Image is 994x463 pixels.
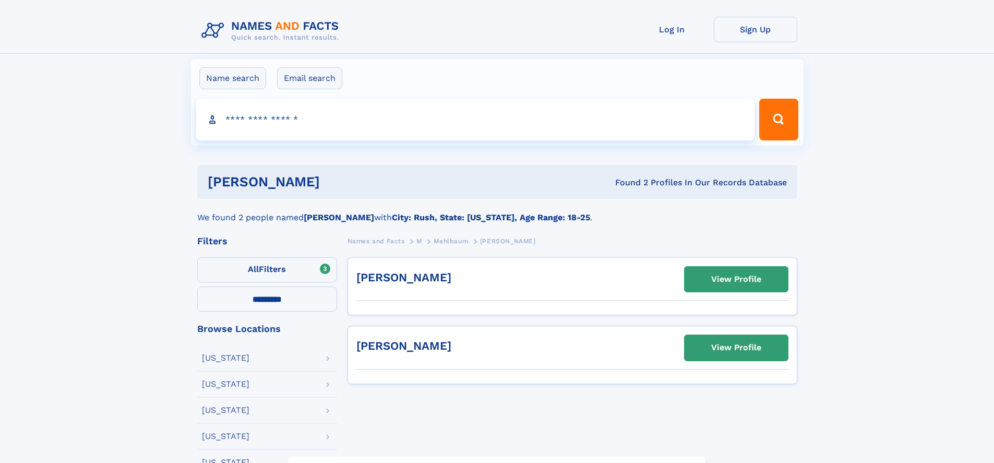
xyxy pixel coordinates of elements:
a: Names and Facts [348,234,405,247]
div: Browse Locations [197,324,337,334]
a: View Profile [685,267,788,292]
label: Name search [199,67,266,89]
a: Log In [630,17,714,42]
label: Email search [277,67,342,89]
a: [PERSON_NAME] [356,271,451,284]
div: View Profile [711,336,761,360]
a: View Profile [685,335,788,360]
img: Logo Names and Facts [197,17,348,45]
a: [PERSON_NAME] [356,339,451,352]
div: [US_STATE] [202,406,249,414]
div: [US_STATE] [202,380,249,388]
div: Filters [197,236,337,246]
div: View Profile [711,267,761,291]
input: search input [196,99,755,140]
div: We found 2 people named with . [197,199,797,224]
button: Search Button [759,99,798,140]
span: Mehlbaum [434,238,468,245]
a: M [416,234,422,247]
h1: [PERSON_NAME] [208,175,468,188]
div: [US_STATE] [202,354,249,362]
a: Sign Up [714,17,797,42]
b: City: Rush, State: [US_STATE], Age Range: 18-25 [392,212,590,222]
b: [PERSON_NAME] [304,212,374,222]
a: Mehlbaum [434,234,468,247]
span: M [416,238,422,245]
div: [US_STATE] [202,432,249,441]
span: All [248,264,259,274]
label: Filters [197,257,337,282]
div: Found 2 Profiles In Our Records Database [468,177,787,188]
span: [PERSON_NAME] [480,238,536,245]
